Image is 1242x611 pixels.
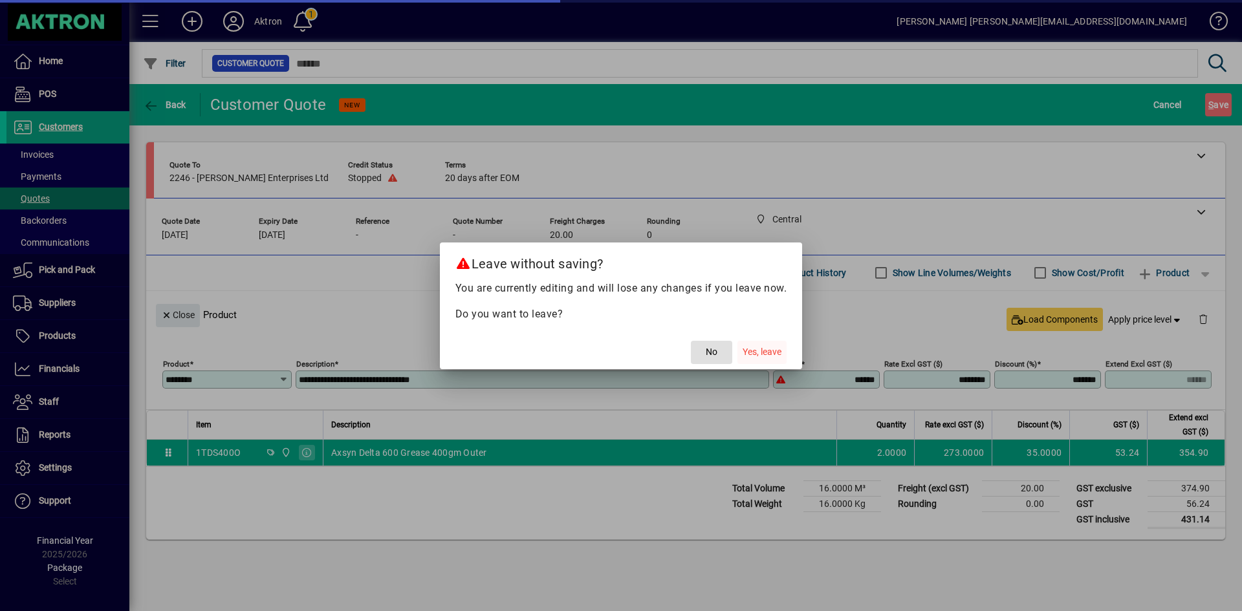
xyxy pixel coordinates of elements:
[455,306,787,322] p: Do you want to leave?
[691,341,732,364] button: No
[737,341,787,364] button: Yes, leave
[455,281,787,296] p: You are currently editing and will lose any changes if you leave now.
[706,345,717,359] span: No
[743,345,781,359] span: Yes, leave
[440,242,803,280] h2: Leave without saving?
